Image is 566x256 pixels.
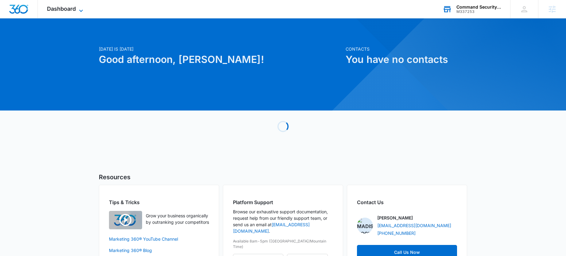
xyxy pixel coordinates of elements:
h1: You have no contacts [346,52,467,67]
p: Grow your business organically by outranking your competitors [146,212,209,225]
h5: Resources [99,173,467,182]
p: Contacts [346,46,467,52]
img: Quick Overview Video [109,211,142,229]
p: Browse our exhaustive support documentation, request help from our friendly support team, or send... [233,208,333,234]
a: [EMAIL_ADDRESS][DOMAIN_NAME] [377,222,451,229]
div: account id [456,10,501,14]
p: Available 8am-5pm ([GEOGRAPHIC_DATA]/Mountain Time) [233,239,333,250]
a: Marketing 360® Blog [109,247,209,254]
div: account name [456,5,501,10]
h2: Platform Support [233,199,333,206]
p: [DATE] is [DATE] [99,46,342,52]
h1: Good afternoon, [PERSON_NAME]! [99,52,342,67]
span: Dashboard [47,6,76,12]
a: [PHONE_NUMBER] [377,230,416,236]
img: Madison Hocknell [357,218,373,234]
a: Marketing 360® YouTube Channel [109,236,209,242]
h2: Tips & Tricks [109,199,209,206]
p: [PERSON_NAME] [377,215,413,221]
h2: Contact Us [357,199,457,206]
